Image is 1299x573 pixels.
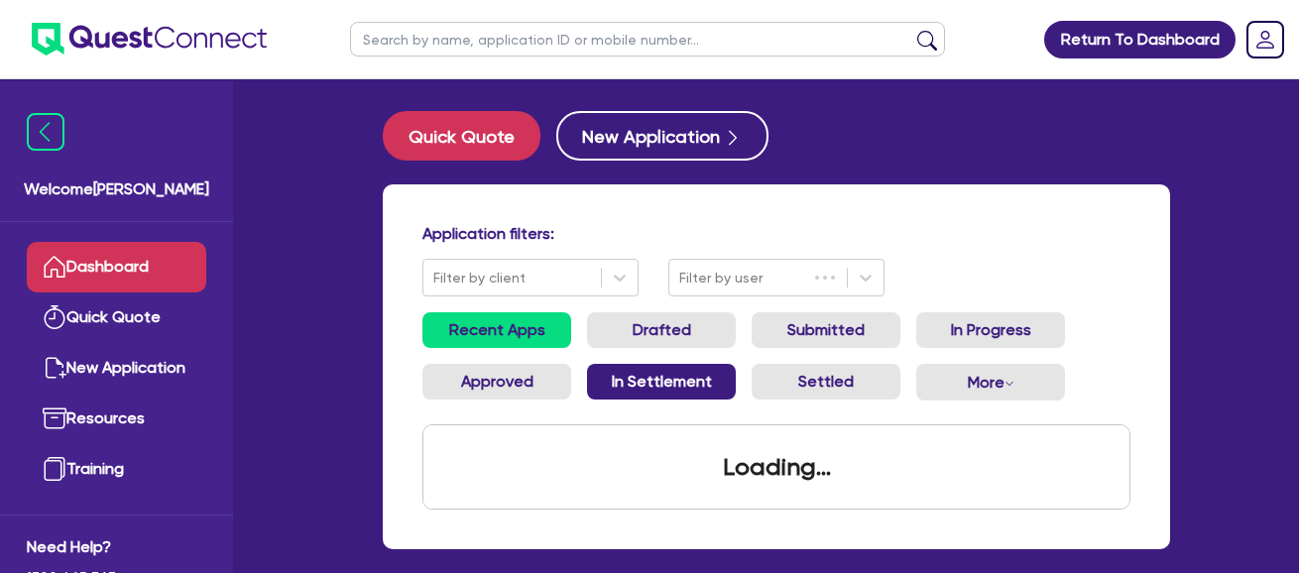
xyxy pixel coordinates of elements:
span: Need Help? [27,535,206,559]
a: Submitted [752,312,900,348]
img: icon-menu-close [27,113,64,151]
button: Dropdown toggle [916,364,1065,401]
img: new-application [43,356,66,380]
a: New Application [27,343,206,394]
input: Search by name, application ID or mobile number... [350,22,945,57]
a: Quick Quote [27,292,206,343]
img: resources [43,406,66,430]
a: Training [27,444,206,495]
a: Dashboard [27,242,206,292]
a: Return To Dashboard [1044,21,1236,58]
span: Welcome [PERSON_NAME] [24,177,209,201]
div: Loading... [699,425,855,509]
a: Settled [752,364,900,400]
h4: Application filters: [422,224,1130,243]
button: Quick Quote [383,111,540,161]
img: training [43,457,66,481]
a: Approved [422,364,571,400]
a: In Progress [916,312,1065,348]
a: In Settlement [587,364,736,400]
a: Drafted [587,312,736,348]
img: quest-connect-logo-blue [32,23,267,56]
button: New Application [556,111,768,161]
img: quick-quote [43,305,66,329]
a: Dropdown toggle [1240,14,1291,65]
a: Quick Quote [383,111,556,161]
a: Recent Apps [422,312,571,348]
a: Resources [27,394,206,444]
